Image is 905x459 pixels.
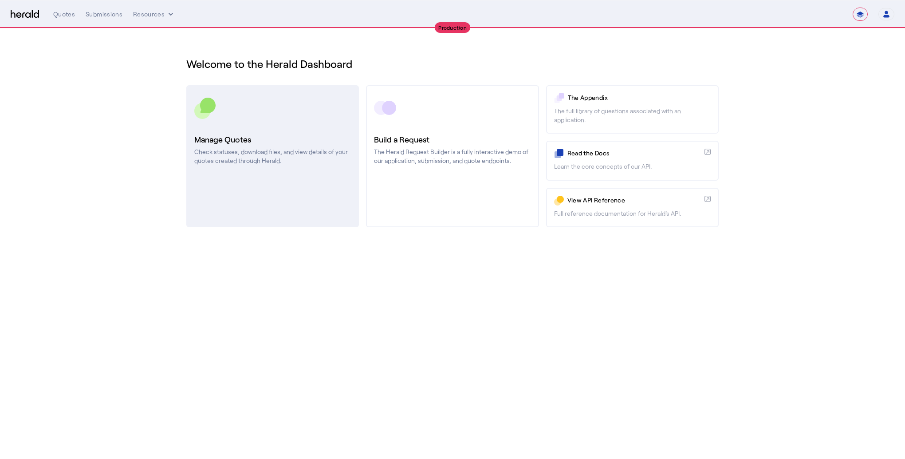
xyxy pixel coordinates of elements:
p: Full reference documentation for Herald's API. [554,209,711,218]
div: Quotes [53,10,75,19]
p: Check statuses, download files, and view details of your quotes created through Herald. [194,147,351,165]
a: Build a RequestThe Herald Request Builder is a fully interactive demo of our application, submiss... [366,85,539,227]
div: Production [435,22,470,33]
p: Learn the core concepts of our API. [554,162,711,171]
p: View API Reference [567,196,701,205]
p: The Appendix [568,93,711,102]
img: Herald Logo [11,10,39,19]
p: The Herald Request Builder is a fully interactive demo of our application, submission, and quote ... [374,147,531,165]
div: Submissions [86,10,122,19]
a: The AppendixThe full library of questions associated with an application. [546,85,719,134]
button: Resources dropdown menu [133,10,175,19]
p: Read the Docs [567,149,701,158]
h3: Manage Quotes [194,133,351,146]
p: The full library of questions associated with an application. [554,107,711,124]
h3: Build a Request [374,133,531,146]
a: Read the DocsLearn the core concepts of our API. [546,141,719,180]
h1: Welcome to the Herald Dashboard [186,57,719,71]
a: View API ReferenceFull reference documentation for Herald's API. [546,188,719,227]
a: Manage QuotesCheck statuses, download files, and view details of your quotes created through Herald. [186,85,359,227]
